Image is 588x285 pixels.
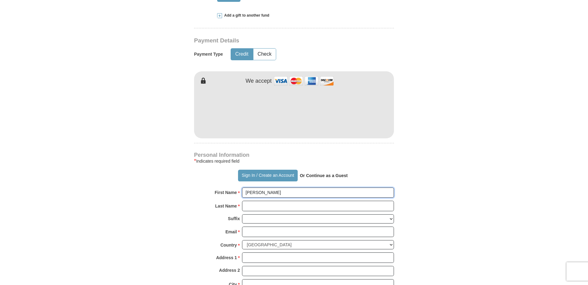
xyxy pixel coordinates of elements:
[225,228,237,236] strong: Email
[219,266,240,275] strong: Address 2
[215,202,237,210] strong: Last Name
[216,253,237,262] strong: Address 1
[220,241,237,249] strong: Country
[222,13,269,18] span: Add a gift to another fund
[273,74,335,88] img: credit cards accepted
[194,52,223,57] h5: Payment Type
[231,49,253,60] button: Credit
[215,188,237,197] strong: First Name
[228,214,240,223] strong: Suffix
[238,170,297,181] button: Sign In / Create an Account
[194,37,351,44] h3: Payment Details
[300,173,348,178] strong: Or Continue as a Guest
[194,157,394,165] div: Indicates required field
[246,78,272,85] h4: We accept
[253,49,276,60] button: Check
[194,152,394,157] h4: Personal Information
